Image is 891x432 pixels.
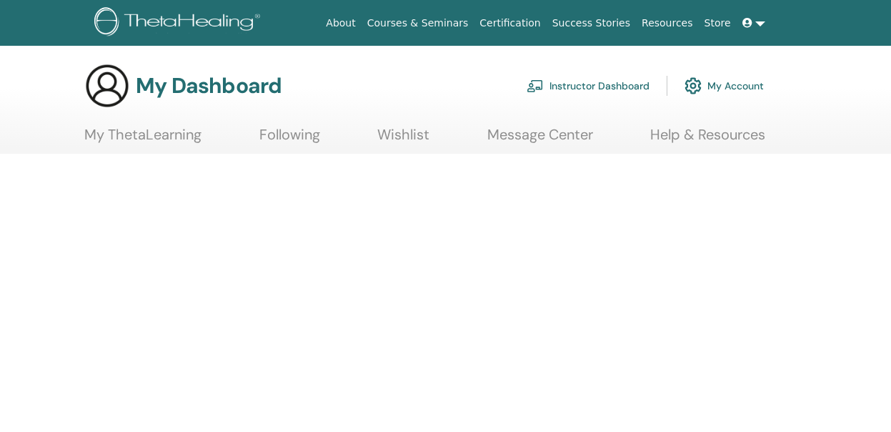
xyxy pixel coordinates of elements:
a: About [320,10,361,36]
a: Store [699,10,737,36]
a: Following [259,126,320,154]
img: generic-user-icon.jpg [84,63,130,109]
a: My ThetaLearning [84,126,201,154]
a: Wishlist [377,126,429,154]
a: Instructor Dashboard [527,70,649,102]
a: Message Center [487,126,593,154]
img: cog.svg [685,74,702,98]
a: Resources [636,10,699,36]
a: My Account [685,70,764,102]
a: Help & Resources [650,126,765,154]
a: Courses & Seminars [362,10,474,36]
img: chalkboard-teacher.svg [527,79,544,92]
a: Success Stories [547,10,636,36]
a: Certification [474,10,546,36]
h3: My Dashboard [136,73,282,99]
img: logo.png [94,7,265,39]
